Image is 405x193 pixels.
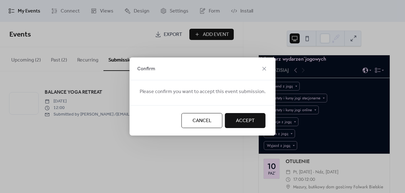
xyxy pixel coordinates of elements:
span: Please confirm you want to accept this event submission. [140,88,266,96]
span: Cancel [192,117,212,125]
button: Cancel [182,113,222,128]
button: Accept [225,113,266,128]
span: Confirm [137,65,155,73]
span: Accept [236,117,255,125]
